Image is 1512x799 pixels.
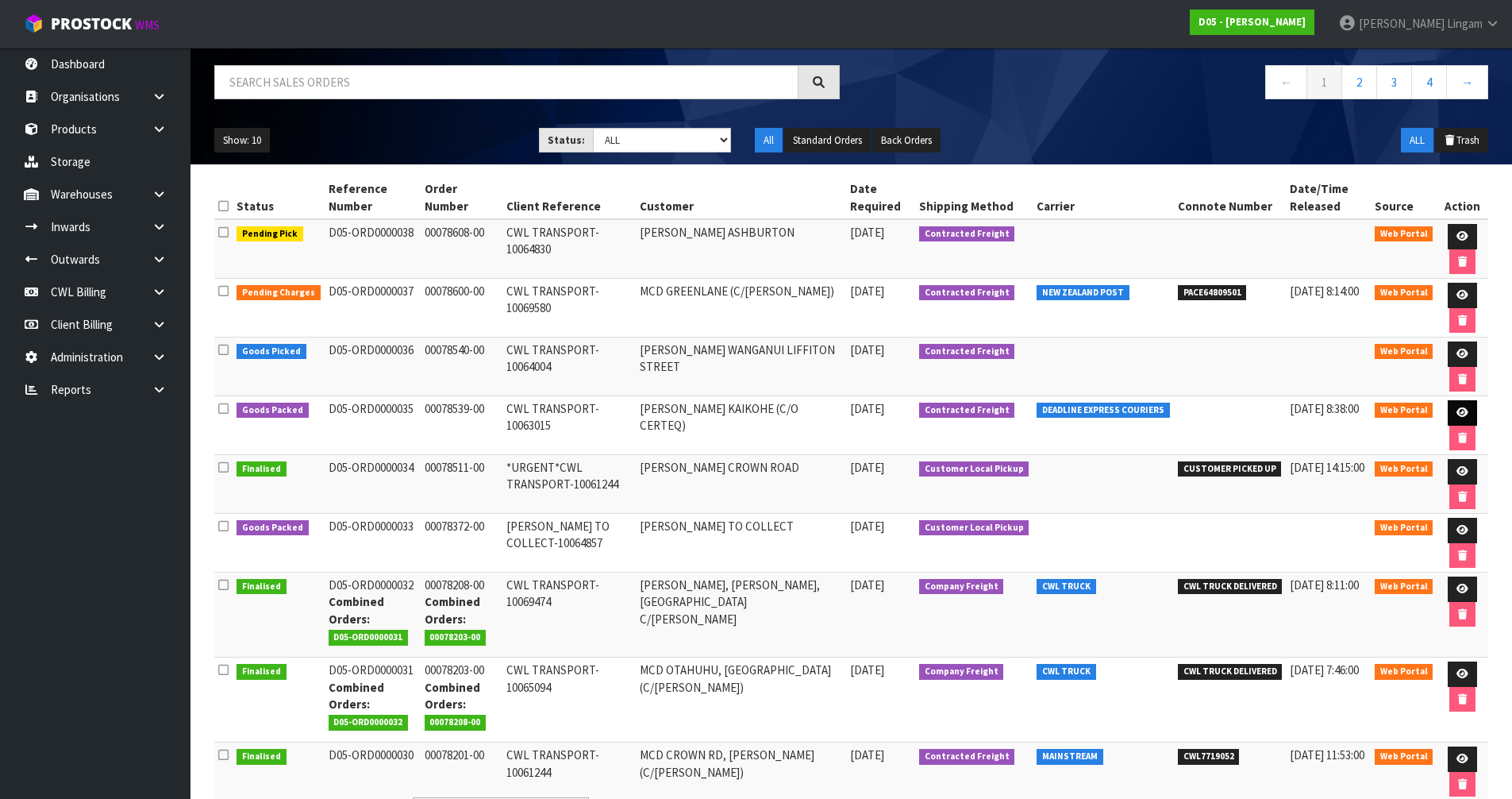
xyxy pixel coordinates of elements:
[237,579,287,595] span: Finalised
[1341,65,1377,99] a: 2
[502,573,636,658] td: CWL TRANSPORT-10069474
[1411,65,1447,99] a: 4
[1446,65,1488,99] a: →
[421,279,503,338] td: 00078600-00
[1290,284,1359,299] span: [DATE] 8:14:00
[214,65,798,99] input: Search sales orders
[237,461,287,477] span: Finalised
[846,176,915,219] th: Date Required
[425,630,487,646] span: 00078203-00
[421,219,503,279] td: 00078608-00
[135,17,160,33] small: WMS
[425,715,487,731] span: 00078208-00
[425,594,480,626] strong: Combined Orders:
[636,514,846,573] td: [PERSON_NAME] TO COLLECT
[850,519,884,534] span: [DATE]
[850,747,884,762] span: [DATE]
[919,520,1029,536] span: Customer Local Pickup
[1198,15,1306,29] strong: D05 - [PERSON_NAME]
[1178,749,1240,765] span: CWL7719052
[329,594,384,626] strong: Combined Orders:
[1375,285,1433,301] span: Web Portal
[919,749,1015,765] span: Contracted Freight
[233,176,325,219] th: Status
[919,461,1029,477] span: Customer Local Pickup
[919,403,1015,419] span: Contracted Freight
[1265,65,1307,99] a: ←
[850,225,884,240] span: [DATE]
[636,455,846,514] td: [PERSON_NAME] CROWN ROAD
[502,176,636,219] th: Client Reference
[1037,403,1170,419] span: DEADLINE EXPRESS COURIERS
[1375,520,1433,536] span: Web Portal
[1375,403,1433,419] span: Web Portal
[425,680,480,712] strong: Combined Orders:
[864,65,1489,104] nav: Page navigation
[421,658,503,743] td: 00078203-00
[1033,176,1174,219] th: Carrier
[1375,461,1433,477] span: Web Portal
[502,455,636,514] td: *URGENT*CWL TRANSPORT-10061244
[755,128,783,153] button: All
[850,284,884,299] span: [DATE]
[325,396,421,455] td: D05-ORD0000035
[1178,579,1283,595] span: CWL TRUCK DELIVERED
[1178,285,1247,301] span: PACE64809501
[850,401,884,416] span: [DATE]
[325,658,421,743] td: D05-ORD0000031
[636,338,846,396] td: [PERSON_NAME] WANGANUI LIFFITON STREET
[24,14,44,33] img: cube-alt.png
[1437,176,1488,219] th: Action
[421,396,503,455] td: 00078539-00
[325,338,421,396] td: D05-ORD0000036
[1290,401,1359,416] span: [DATE] 8:38:00
[502,658,636,743] td: CWL TRANSPORT-10065094
[1037,749,1103,765] span: MAINSTREAM
[636,219,846,279] td: [PERSON_NAME] ASHBURTON
[502,219,636,279] td: CWL TRANSPORT-10064830
[636,658,846,743] td: MCD OTAHUHU, [GEOGRAPHIC_DATA] (C/[PERSON_NAME])
[1290,460,1364,475] span: [DATE] 14:15:00
[325,176,421,219] th: Reference Number
[636,396,846,455] td: [PERSON_NAME] KAIKOHE (C/O CERTEQ)
[1401,128,1433,153] button: ALL
[915,176,1033,219] th: Shipping Method
[1447,16,1483,31] span: Lingam
[1371,176,1437,219] th: Source
[237,520,309,536] span: Goods Packed
[1174,176,1287,219] th: Connote Number
[919,344,1015,360] span: Contracted Freight
[329,630,409,646] span: D05-ORD0000031
[421,514,503,573] td: 00078372-00
[1375,226,1433,242] span: Web Portal
[919,664,1004,680] span: Company Freight
[1375,579,1433,595] span: Web Portal
[421,338,503,396] td: 00078540-00
[1375,344,1433,360] span: Web Portal
[325,514,421,573] td: D05-ORD0000033
[237,664,287,680] span: Finalised
[502,338,636,396] td: CWL TRANSPORT-10064004
[1178,664,1283,680] span: CWL TRUCK DELIVERED
[548,133,585,147] strong: Status:
[850,460,884,475] span: [DATE]
[1376,65,1412,99] a: 3
[502,514,636,573] td: [PERSON_NAME] TO COLLECT-10064857
[636,573,846,658] td: [PERSON_NAME], [PERSON_NAME], [GEOGRAPHIC_DATA] C/[PERSON_NAME]
[1306,65,1342,99] a: 1
[421,573,503,658] td: 00078208-00
[1190,10,1314,35] a: D05 - [PERSON_NAME]
[1359,16,1445,31] span: [PERSON_NAME]
[325,219,421,279] td: D05-ORD0000038
[325,455,421,514] td: D05-ORD0000034
[850,342,884,357] span: [DATE]
[237,749,287,765] span: Finalised
[421,455,503,514] td: 00078511-00
[850,662,884,677] span: [DATE]
[214,128,270,153] button: Show: 10
[502,279,636,338] td: CWL TRANSPORT-10069580
[1375,749,1433,765] span: Web Portal
[237,344,306,360] span: Goods Picked
[636,176,846,219] th: Customer
[237,226,303,242] span: Pending Pick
